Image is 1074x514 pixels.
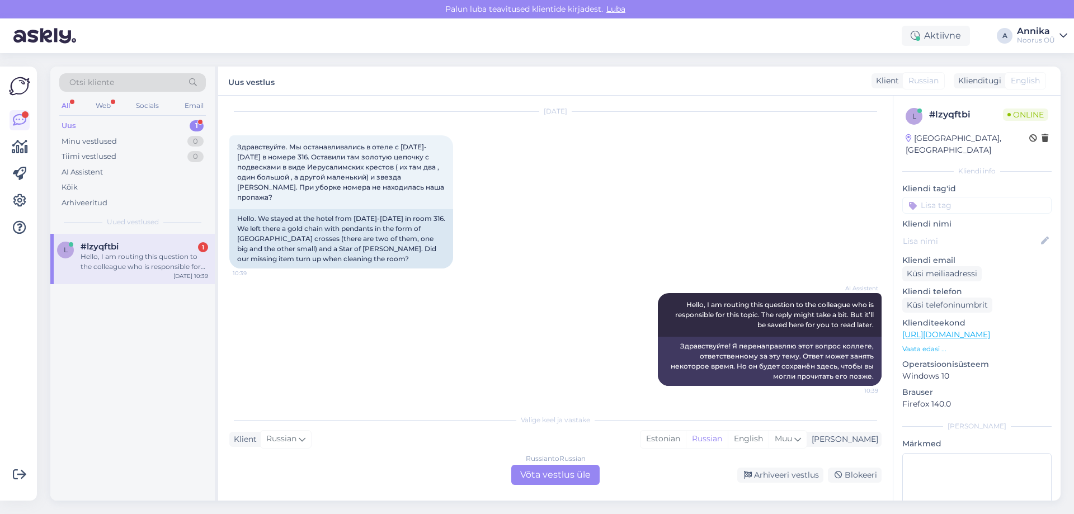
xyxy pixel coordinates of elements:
[902,370,1052,382] p: Windows 10
[511,465,600,485] div: Võta vestlus üle
[640,431,686,447] div: Estonian
[62,120,76,131] div: Uus
[912,112,916,120] span: l
[836,386,878,395] span: 10:39
[954,75,1001,87] div: Klienditugi
[686,431,728,447] div: Russian
[902,438,1052,450] p: Märkmed
[728,431,769,447] div: English
[828,468,882,483] div: Blokeeri
[737,468,823,483] div: Arhiveeri vestlus
[902,344,1052,354] p: Vaata edasi ...
[1011,75,1040,87] span: English
[658,337,882,386] div: Здравствуйте! Я перенаправляю этот вопрос коллеге, ответственному за эту тему. Ответ может занять...
[81,252,208,272] div: Hello, I am routing this question to the colleague who is responsible for this topic. The reply m...
[198,242,208,252] div: 1
[902,298,992,313] div: Küsi telefoninumbrit
[233,269,275,277] span: 10:39
[807,433,878,445] div: [PERSON_NAME]
[69,77,114,88] span: Otsi kliente
[93,98,113,113] div: Web
[190,120,204,131] div: 1
[229,415,882,425] div: Valige keel ja vastake
[134,98,161,113] div: Socials
[237,143,446,201] span: Здравствуйте. Мы останавливались в отеле с [DATE]-[DATE] в номере 316. Оставили там золотую цепоч...
[1017,36,1055,45] div: Noorus OÜ
[902,386,1052,398] p: Brauser
[228,73,275,88] label: Uus vestlus
[902,421,1052,431] div: [PERSON_NAME]
[62,167,103,178] div: AI Assistent
[229,209,453,268] div: Hello. We stayed at the hotel from [DATE]-[DATE] in room 316. We left there a gold chain with pen...
[902,286,1052,298] p: Kliendi telefon
[902,359,1052,370] p: Operatsioonisüsteem
[836,284,878,293] span: AI Assistent
[908,75,939,87] span: Russian
[526,454,586,464] div: Russian to Russian
[902,183,1052,195] p: Kliendi tag'id
[906,133,1029,156] div: [GEOGRAPHIC_DATA], [GEOGRAPHIC_DATA]
[187,151,204,162] div: 0
[62,136,117,147] div: Minu vestlused
[229,433,257,445] div: Klient
[775,433,792,444] span: Muu
[107,217,159,227] span: Uued vestlused
[1017,27,1067,45] a: AnnikaNoorus OÜ
[1017,27,1055,36] div: Annika
[81,242,119,252] span: #lzyqftbi
[603,4,629,14] span: Luba
[902,197,1052,214] input: Lisa tag
[903,235,1039,247] input: Lisa nimi
[902,26,970,46] div: Aktiivne
[675,300,875,329] span: Hello, I am routing this question to the colleague who is responsible for this topic. The reply m...
[173,272,208,280] div: [DATE] 10:39
[229,106,882,116] div: [DATE]
[902,254,1052,266] p: Kliendi email
[902,329,990,339] a: [URL][DOMAIN_NAME]
[997,28,1012,44] div: A
[902,398,1052,410] p: Firefox 140.0
[62,182,78,193] div: Kõik
[902,218,1052,230] p: Kliendi nimi
[902,317,1052,329] p: Klienditeekond
[64,246,68,254] span: l
[902,266,982,281] div: Küsi meiliaadressi
[62,197,107,209] div: Arhiveeritud
[9,76,30,97] img: Askly Logo
[929,108,1003,121] div: # lzyqftbi
[902,166,1052,176] div: Kliendi info
[872,75,899,87] div: Klient
[59,98,72,113] div: All
[1003,109,1048,121] span: Online
[187,136,204,147] div: 0
[62,151,116,162] div: Tiimi vestlused
[182,98,206,113] div: Email
[266,433,296,445] span: Russian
